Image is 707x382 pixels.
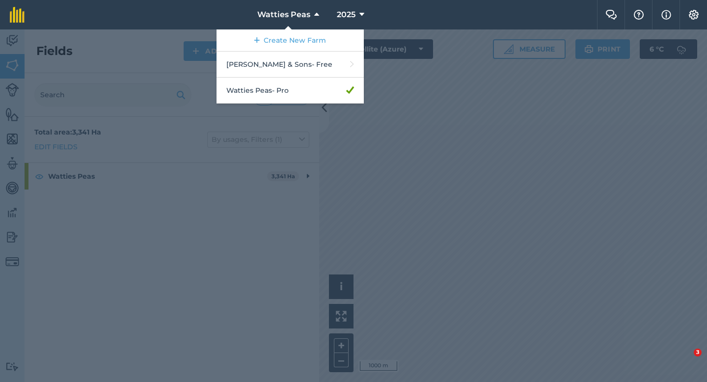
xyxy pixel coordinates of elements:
[257,9,310,21] span: Watties Peas
[661,9,671,21] img: svg+xml;base64,PHN2ZyB4bWxucz0iaHR0cDovL3d3dy53My5vcmcvMjAwMC9zdmciIHdpZHRoPSIxNyIgaGVpZ2h0PSIxNy...
[217,29,364,52] a: Create New Farm
[217,52,364,78] a: [PERSON_NAME] & Sons- Free
[337,9,355,21] span: 2025
[694,349,702,356] span: 3
[10,7,25,23] img: fieldmargin Logo
[688,10,700,20] img: A cog icon
[633,10,645,20] img: A question mark icon
[674,349,697,372] iframe: Intercom live chat
[605,10,617,20] img: Two speech bubbles overlapping with the left bubble in the forefront
[217,78,364,104] a: Watties Peas- Pro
